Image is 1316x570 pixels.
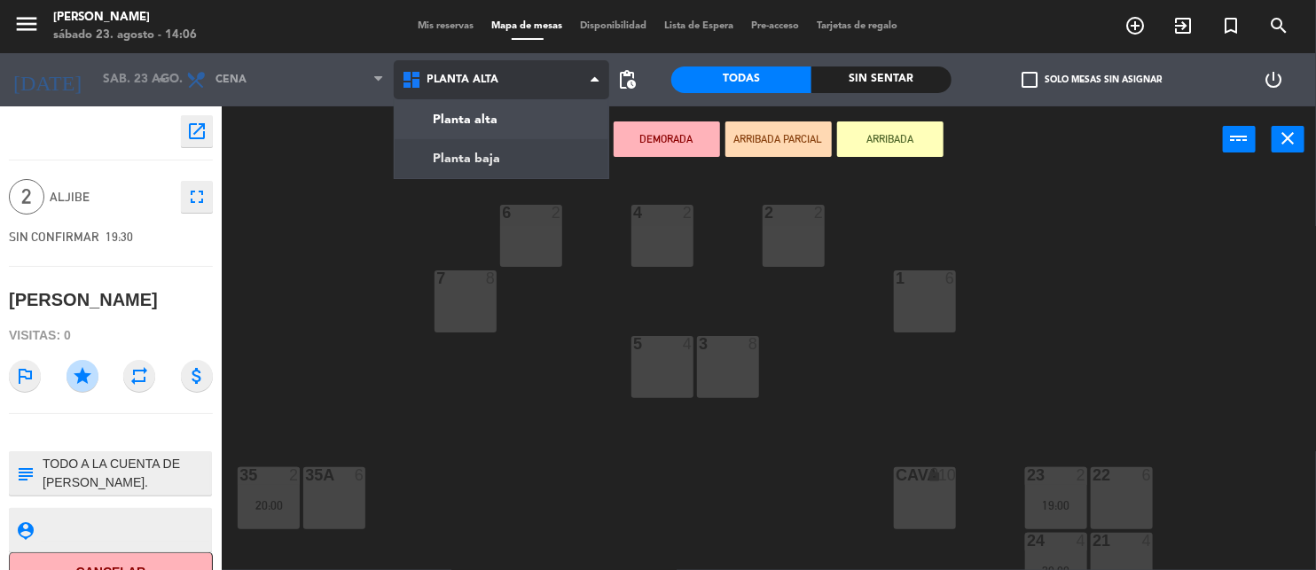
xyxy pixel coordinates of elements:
i: fullscreen [186,186,208,207]
i: lock [928,467,943,482]
div: 6 [355,467,365,483]
i: close [1278,128,1299,149]
div: 6 [945,270,956,286]
div: sábado 23. agosto - 14:06 [53,27,197,44]
button: menu [13,11,40,43]
span: Pre-acceso [743,21,809,31]
span: 2 [9,179,44,215]
a: Planta baja [395,139,609,178]
button: close [1272,126,1304,152]
span: Aljibe [50,187,172,207]
i: arrow_drop_down [152,69,173,90]
div: Sin sentar [811,66,952,93]
div: [PERSON_NAME] [9,285,158,315]
div: 3 [699,336,700,352]
a: Planta alta [395,100,609,139]
i: power_settings_new [1264,69,1285,90]
i: exit_to_app [1172,15,1194,36]
div: 4 [683,336,693,352]
div: 4 [1142,533,1153,549]
i: add_circle_outline [1124,15,1146,36]
div: 2 [683,205,693,221]
i: subject [15,464,35,483]
button: DEMORADA [614,121,720,157]
div: 4 [1077,533,1087,549]
i: person_pin [15,520,35,540]
div: 1 [896,270,897,286]
span: Disponibilidad [572,21,656,31]
div: 24 [1027,533,1028,549]
div: Visitas: 0 [9,320,213,351]
span: Mis reservas [410,21,483,31]
i: repeat [123,360,155,392]
div: 8 [486,270,497,286]
div: 35 [239,467,240,483]
i: outlined_flag [9,360,41,392]
div: 7 [436,270,437,286]
div: 22 [1093,467,1093,483]
span: 19:30 [106,230,133,244]
span: Cena [215,74,247,86]
span: Lista de Espera [656,21,743,31]
span: SIN CONFIRMAR [9,230,99,244]
div: 10 [938,467,956,483]
button: ARRIBADA [837,121,944,157]
div: 20:00 [238,499,300,511]
div: 35A [305,467,306,483]
span: pending_actions [616,69,638,90]
div: CAVA [896,467,897,483]
button: fullscreen [181,181,213,213]
span: Tarjetas de regalo [809,21,907,31]
div: 2 [1077,467,1087,483]
span: check_box_outline_blank [1022,72,1038,88]
button: ARRIBADA PARCIAL [725,121,832,157]
i: search [1268,15,1289,36]
i: star [67,360,98,392]
i: open_in_new [186,121,208,142]
div: 6 [502,205,503,221]
i: attach_money [181,360,213,392]
div: 21 [1093,533,1093,549]
div: Todas [671,66,811,93]
button: open_in_new [181,115,213,147]
div: [PERSON_NAME] [53,9,197,27]
div: 2 [814,205,825,221]
div: 23 [1027,467,1028,483]
div: 4 [633,205,634,221]
div: 2 [289,467,300,483]
div: 2 [552,205,562,221]
div: 5 [633,336,634,352]
label: Solo mesas sin asignar [1022,72,1162,88]
div: 8 [748,336,759,352]
i: menu [13,11,40,37]
span: Planta alta [427,74,499,86]
i: turned_in_not [1220,15,1242,36]
div: 6 [1142,467,1153,483]
span: Mapa de mesas [483,21,572,31]
button: power_input [1223,126,1256,152]
i: power_input [1229,128,1250,149]
div: 19:00 [1025,499,1087,511]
